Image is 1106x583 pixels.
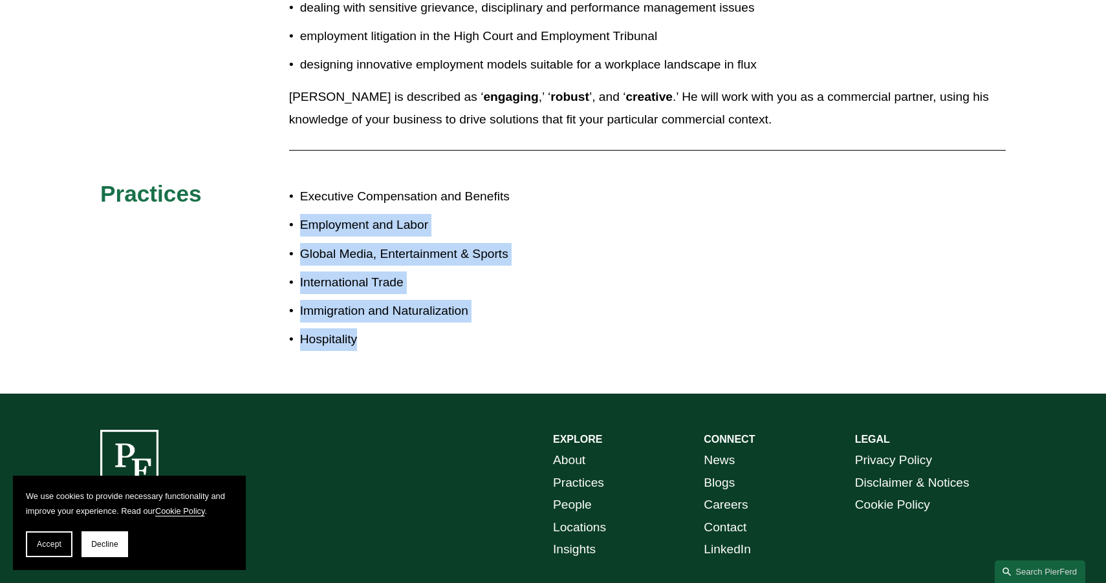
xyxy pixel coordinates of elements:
[300,271,553,294] p: International Trade
[704,472,735,494] a: Blogs
[704,449,735,472] a: News
[553,434,602,445] strong: EXPLORE
[855,434,890,445] strong: LEGAL
[300,25,1006,48] p: employment litigation in the High Court and Employment Tribunal
[704,434,755,445] strong: CONNECT
[100,181,202,206] span: Practices
[625,90,673,103] strong: creative
[704,494,748,516] a: Careers
[855,472,970,494] a: Disclaimer & Notices
[550,90,589,103] strong: robust
[995,560,1085,583] a: Search this site
[553,449,585,472] a: About
[553,538,596,561] a: Insights
[289,86,1006,131] p: [PERSON_NAME] is described as ‘ ,’ ‘ ’, and ‘ .’ He will work with you as a commercial partner, u...
[704,516,746,539] a: Contact
[553,472,604,494] a: Practices
[300,328,553,351] p: Hospitality
[704,538,751,561] a: LinkedIn
[81,531,128,557] button: Decline
[483,90,538,103] strong: engaging
[26,489,233,518] p: We use cookies to provide necessary functionality and improve your experience. Read our .
[26,531,72,557] button: Accept
[155,506,205,516] a: Cookie Policy
[300,214,553,237] p: Employment and Labor
[553,494,592,516] a: People
[300,185,553,208] p: Executive Compensation and Benefits
[13,476,246,570] section: Cookie banner
[553,516,606,539] a: Locations
[91,540,118,549] span: Decline
[300,54,1006,76] p: designing innovative employment models suitable for a workplace landscape in flux
[300,243,553,266] p: Global Media, Entertainment & Sports
[855,449,932,472] a: Privacy Policy
[37,540,61,549] span: Accept
[300,300,553,323] p: Immigration and Naturalization
[855,494,930,516] a: Cookie Policy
